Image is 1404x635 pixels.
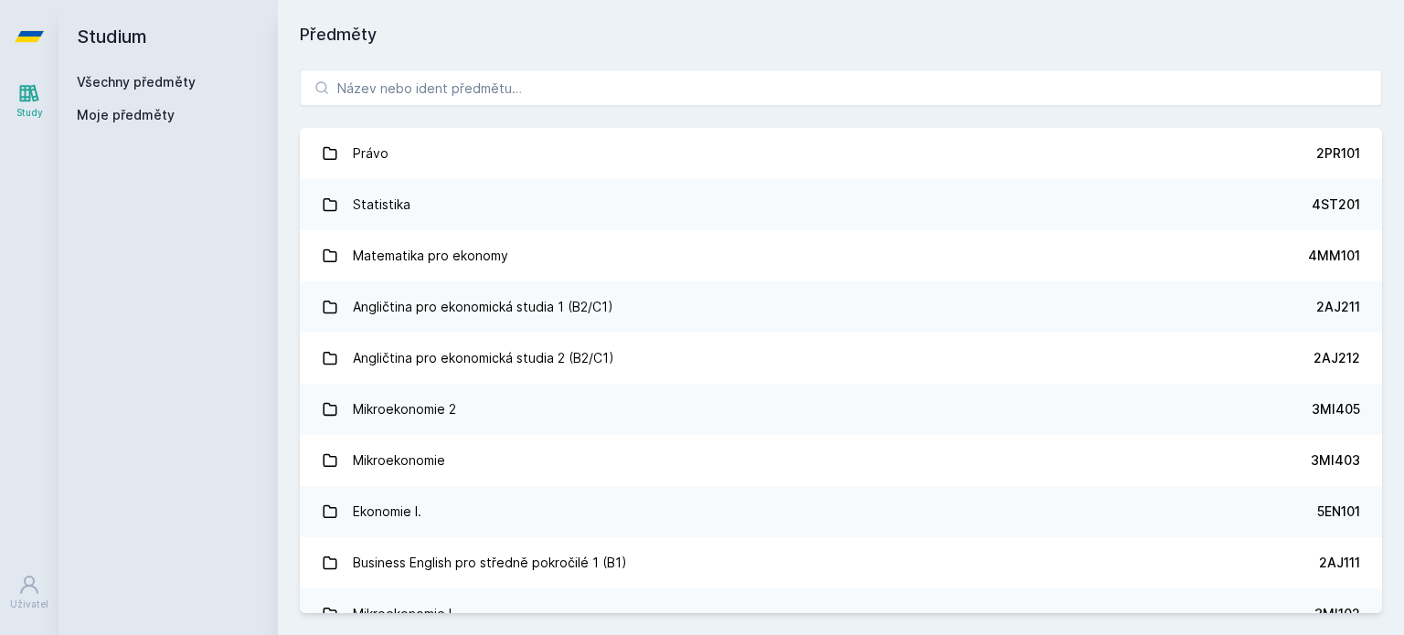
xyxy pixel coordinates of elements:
span: Moje předměty [77,106,175,124]
a: Matematika pro ekonomy 4MM101 [300,230,1382,281]
a: Mikroekonomie 2 3MI405 [300,384,1382,435]
a: Uživatel [4,565,55,620]
div: Matematika pro ekonomy [353,238,508,274]
a: Business English pro středně pokročilé 1 (B1) 2AJ111 [300,537,1382,588]
div: Právo [353,135,388,172]
div: 3MI405 [1312,400,1360,418]
div: 2AJ212 [1314,349,1360,367]
a: Mikroekonomie 3MI403 [300,435,1382,486]
div: 3MI403 [1311,451,1360,470]
input: Název nebo ident předmětu… [300,69,1382,106]
div: 4ST201 [1312,196,1360,214]
div: Statistika [353,186,410,223]
div: Study [16,106,43,120]
a: Ekonomie I. 5EN101 [300,486,1382,537]
a: Právo 2PR101 [300,128,1382,179]
div: 2AJ111 [1319,554,1360,572]
div: Uživatel [10,598,48,611]
h1: Předměty [300,22,1382,48]
div: Mikroekonomie I [353,596,452,632]
div: Angličtina pro ekonomická studia 1 (B2/C1) [353,289,613,325]
div: Mikroekonomie [353,442,445,479]
div: Angličtina pro ekonomická studia 2 (B2/C1) [353,340,614,376]
a: Angličtina pro ekonomická studia 2 (B2/C1) 2AJ212 [300,333,1382,384]
div: 2AJ211 [1316,298,1360,316]
div: 4MM101 [1308,247,1360,265]
div: 3MI102 [1314,605,1360,623]
div: Ekonomie I. [353,493,421,530]
a: Statistika 4ST201 [300,179,1382,230]
a: Study [4,73,55,129]
div: 5EN101 [1317,503,1360,521]
a: Angličtina pro ekonomická studia 1 (B2/C1) 2AJ211 [300,281,1382,333]
div: Mikroekonomie 2 [353,391,456,428]
div: 2PR101 [1316,144,1360,163]
div: Business English pro středně pokročilé 1 (B1) [353,545,627,581]
a: Všechny předměty [77,74,196,90]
